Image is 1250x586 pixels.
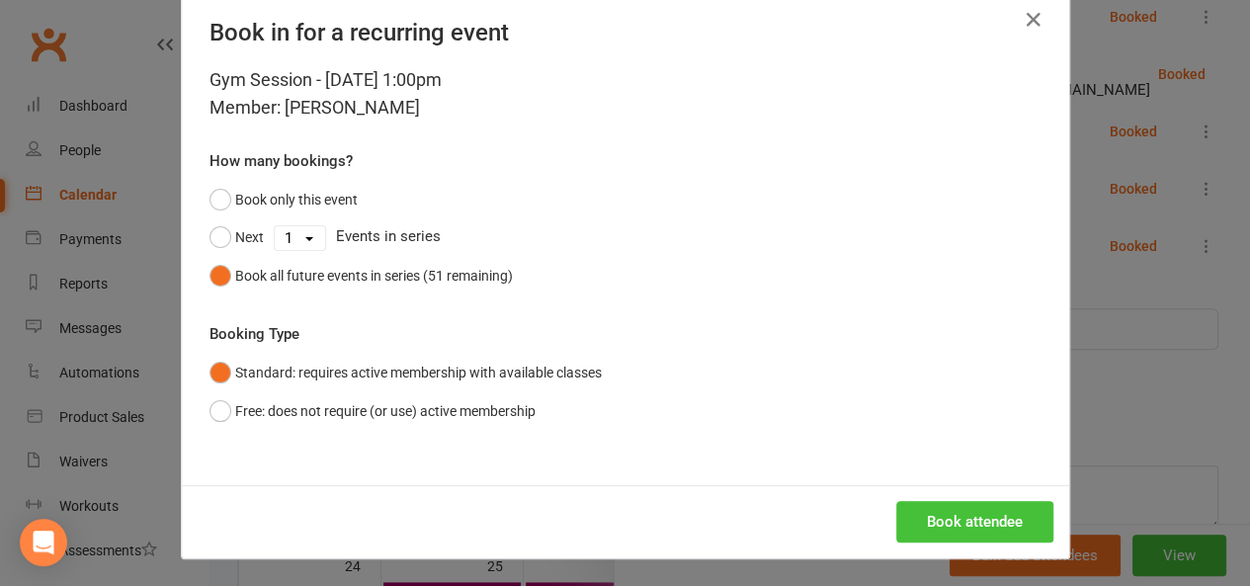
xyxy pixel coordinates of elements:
[1018,4,1049,36] button: Close
[209,218,1042,256] div: Events in series
[209,322,299,346] label: Booking Type
[209,257,513,294] button: Book all future events in series (51 remaining)
[209,181,358,218] button: Book only this event
[209,149,353,173] label: How many bookings?
[235,265,513,287] div: Book all future events in series (51 remaining)
[209,354,602,391] button: Standard: requires active membership with available classes
[209,392,536,430] button: Free: does not require (or use) active membership
[896,501,1053,543] button: Book attendee
[20,519,67,566] div: Open Intercom Messenger
[209,218,264,256] button: Next
[209,66,1042,122] div: Gym Session - [DATE] 1:00pm Member: [PERSON_NAME]
[209,19,1042,46] h4: Book in for a recurring event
